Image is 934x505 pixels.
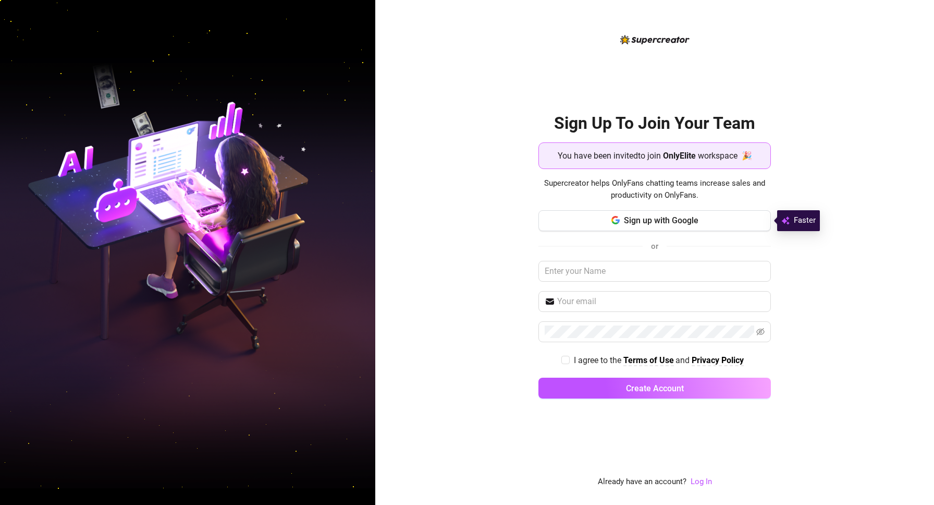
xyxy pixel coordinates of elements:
[538,261,771,282] input: Enter your Name
[623,355,674,366] a: Terms of Use
[651,242,658,251] span: or
[663,151,696,161] strong: OnlyElite
[691,476,712,488] a: Log In
[538,177,771,202] span: Supercreator helps OnlyFans chatting teams increase sales and productivity on OnlyFans.
[756,328,765,336] span: eye-invisible
[692,355,744,366] a: Privacy Policy
[624,215,698,225] span: Sign up with Google
[698,149,752,162] span: workspace 🎉
[794,214,816,227] span: Faster
[574,355,623,365] span: I agree to the
[781,214,790,227] img: svg%3e
[557,295,765,308] input: Your email
[691,477,712,486] a: Log In
[692,355,744,365] strong: Privacy Policy
[538,210,771,231] button: Sign up with Google
[598,476,686,488] span: Already have an account?
[538,378,771,399] button: Create Account
[620,35,690,44] img: logo-BBDzfeDw.svg
[538,113,771,134] h2: Sign Up To Join Your Team
[558,149,661,162] span: You have been invited to join
[623,355,674,365] strong: Terms of Use
[626,383,684,393] span: Create Account
[675,355,692,365] span: and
